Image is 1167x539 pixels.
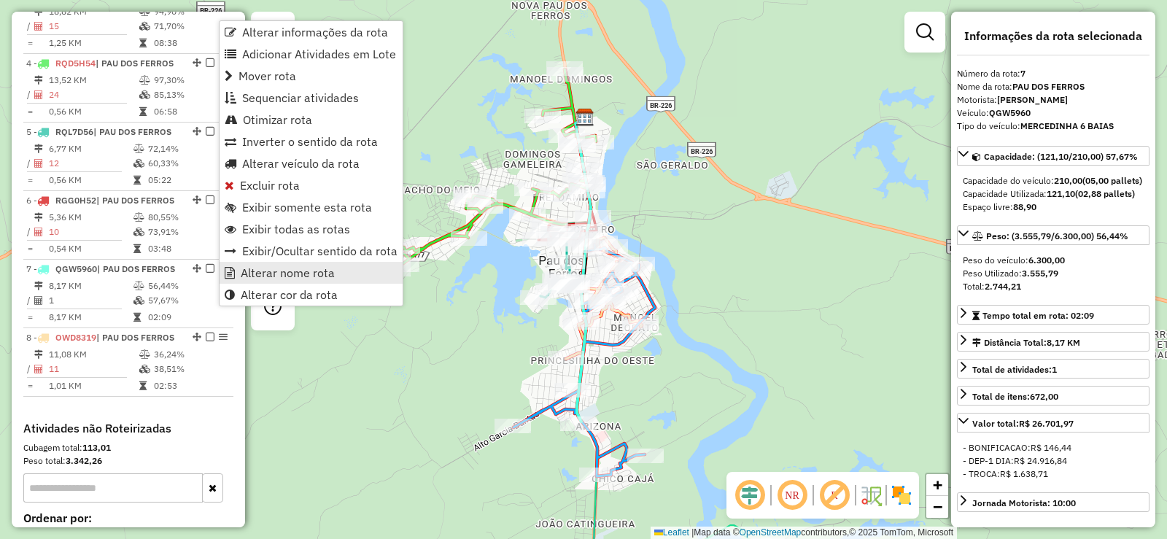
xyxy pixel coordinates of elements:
strong: MERCEDINHA 6 BAIAS [1020,120,1114,131]
div: Total de itens: [972,390,1058,403]
strong: 113,01 [82,442,111,453]
i: % de utilização da cubagem [133,228,144,236]
td: 73,91% [147,225,227,239]
span: Mover rota [239,70,296,82]
span: Tempo total em rota: 02:09 [982,310,1094,321]
td: 18,82 KM [48,4,139,19]
td: 56,44% [147,279,227,293]
td: 08:38 [153,36,227,50]
td: 71,70% [153,19,227,34]
strong: 1 [1052,364,1057,375]
strong: 3.555,79 [1022,268,1058,279]
em: Finalizar rota [206,195,214,204]
i: Total de Atividades [34,22,43,31]
span: R$ 1.638,71 [1000,468,1048,479]
strong: QGW5960 [989,107,1031,118]
em: Alterar sequência das rotas [193,127,201,136]
div: Tipo do veículo: [957,120,1149,133]
h4: Atividades não Roteirizadas [23,422,233,435]
div: Nome da rota: [957,80,1149,93]
em: Alterar sequência das rotas [193,58,201,67]
span: Ocultar NR [775,478,810,513]
span: | [691,527,694,538]
td: 10 [48,225,133,239]
li: Sequenciar atividades [220,87,403,109]
strong: R$ 26.701,97 [1019,418,1074,429]
span: Ocultar deslocamento [732,478,767,513]
li: Alterar nome rota [220,262,403,284]
td: / [26,19,34,34]
td: 6,77 KM [48,141,133,156]
span: RQD5H54 [55,58,96,69]
td: 0,56 KM [48,173,133,187]
span: QGW5960 [55,263,97,274]
strong: 88,90 [1013,201,1036,212]
li: Mover rota [220,65,403,87]
td: = [26,379,34,393]
span: R$ 146,44 [1031,442,1071,453]
i: Distância Total [34,76,43,85]
div: - BONIFICACAO: [963,441,1144,454]
span: 6 - [26,195,174,206]
td: 02:09 [147,310,227,325]
strong: 6.300,00 [1028,255,1065,265]
i: % de utilização do peso [139,7,150,16]
i: Tempo total em rota [139,381,147,390]
td: / [26,362,34,376]
div: Veículo: [957,106,1149,120]
div: Capacidade Utilizada: [963,187,1144,201]
li: Otimizar rota [220,109,403,131]
td: 8,17 KM [48,279,133,293]
span: Alterar cor da rota [241,289,338,300]
td: 0,56 KM [48,104,139,119]
a: Peso: (3.555,79/6.300,00) 56,44% [957,225,1149,245]
img: Disbecol - Pau dos Ferros [575,108,594,127]
i: Tempo total em rota [133,244,141,253]
span: Peso do veículo: [963,255,1065,265]
i: % de utilização do peso [133,144,144,153]
a: Zoom out [926,496,948,518]
td: 80,55% [147,210,227,225]
li: Alterar veículo da rota [220,152,403,174]
span: Alterar veículo da rota [242,158,360,169]
div: Map data © contributors,© 2025 TomTom, Microsoft [651,527,957,539]
i: Total de Atividades [34,159,43,168]
li: Exibir todas as rotas [220,218,403,240]
span: 5 - [26,126,171,137]
td: 11 [48,362,139,376]
span: Exibir rótulo [817,478,852,513]
a: OpenStreetMap [740,527,802,538]
strong: 3.342,26 [66,455,102,466]
td: 05:22 [147,173,227,187]
a: Total de itens:672,00 [957,386,1149,406]
td: / [26,293,34,308]
i: % de utilização do peso [133,213,144,222]
span: Alterar informações da rota [242,26,388,38]
i: Distância Total [34,7,43,16]
span: Peso: (3.555,79/6.300,00) 56,44% [986,230,1128,241]
span: | PAU DOS FERROS [97,263,175,274]
em: Finalizar rota [206,264,214,273]
span: Otimizar rota [243,114,312,125]
i: Total de Atividades [34,90,43,99]
li: Exibir/Ocultar sentido da rota [220,240,403,262]
span: Alterar nome rota [241,267,335,279]
td: 02:53 [153,379,227,393]
strong: [PERSON_NAME] [997,94,1068,105]
div: Valor total: [972,417,1074,430]
i: % de utilização da cubagem [133,296,144,305]
td: 0,54 KM [48,241,133,256]
a: Capacidade: (121,10/210,00) 57,67% [957,146,1149,166]
i: % de utilização da cubagem [139,90,150,99]
a: Tempo total em rota: 02:09 [957,305,1149,325]
span: Capacidade: (121,10/210,00) 57,67% [984,151,1138,162]
td: 36,24% [153,347,227,362]
i: Distância Total [34,282,43,290]
td: 5,36 KM [48,210,133,225]
div: - DEP-1 DIA: [963,454,1144,468]
div: Valor total:R$ 26.701,97 [957,435,1149,486]
a: Jornada Motorista: 10:00 [957,492,1149,512]
em: Finalizar rota [206,127,214,136]
i: Tempo total em rota [139,107,147,116]
a: Nova sessão e pesquisa [258,18,287,50]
